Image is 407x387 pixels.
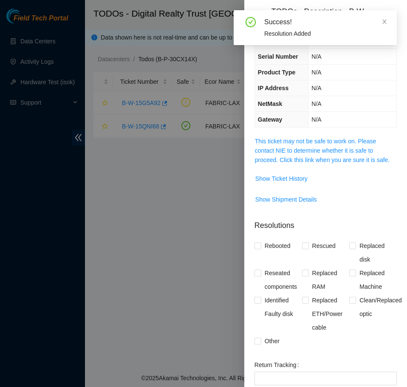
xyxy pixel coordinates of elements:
span: Gateway [258,116,283,123]
span: Rescued [309,239,339,253]
span: Rebooted [261,239,294,253]
span: N/A [311,85,321,91]
div: Resolution Added [264,29,387,38]
span: Serial Number [258,53,298,60]
span: NetMask [258,100,283,107]
span: Replaced ETH/Power cable [309,293,350,334]
span: Show Ticket History [255,174,308,183]
button: Show Shipment Details [255,193,317,206]
p: Resolutions [254,213,397,231]
span: Replaced Machine [356,266,397,293]
div: TODOs - Description - B-W-15G5A92 [271,7,397,30]
span: Replaced RAM [309,266,350,293]
span: Product Type [258,69,295,76]
span: Other [261,334,283,348]
span: Replaced disk [356,239,397,266]
a: This ticket may not be safe to work on. Please contact NIE to determine whether it is safe to pro... [255,138,390,163]
span: Show Shipment Details [255,195,317,204]
label: Return Tracking [254,358,302,372]
input: Return Tracking [254,372,397,385]
span: IP Address [258,85,288,91]
span: Identified Faulty disk [261,293,302,321]
span: N/A [311,69,321,76]
span: check-circle [246,17,256,27]
span: close [382,19,387,25]
button: Show Ticket History [255,172,308,185]
span: N/A [311,53,321,60]
div: Success! [264,17,387,27]
span: Reseated components [261,266,302,293]
span: N/A [311,100,321,107]
span: N/A [311,116,321,123]
span: Clean/Replaced optic [356,293,405,321]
